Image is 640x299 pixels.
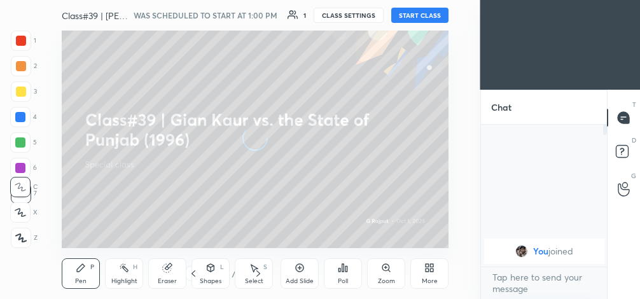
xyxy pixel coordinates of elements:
[245,278,263,284] div: Select
[515,245,528,258] img: 4d6be83f570242e9b3f3d3ea02a997cb.jpg
[200,278,221,284] div: Shapes
[548,246,573,256] span: joined
[632,136,636,145] p: D
[220,264,224,270] div: L
[158,278,177,284] div: Eraser
[314,8,384,23] button: CLASS SETTINGS
[10,132,37,153] div: 5
[263,264,267,270] div: S
[232,270,235,277] div: /
[11,31,36,51] div: 1
[75,278,87,284] div: Pen
[481,236,608,267] div: grid
[134,10,277,21] h5: WAS SCHEDULED TO START AT 1:00 PM
[286,278,314,284] div: Add Slide
[632,100,636,109] p: T
[11,56,37,76] div: 2
[481,90,522,124] p: Chat
[10,107,37,127] div: 4
[11,228,38,248] div: Z
[338,278,348,284] div: Poll
[533,246,548,256] span: You
[303,12,306,18] div: 1
[111,278,137,284] div: Highlight
[378,278,395,284] div: Zoom
[10,202,38,223] div: X
[631,171,636,181] p: G
[10,177,38,197] div: C
[10,158,37,178] div: 6
[90,264,94,270] div: P
[391,8,449,23] button: START CLASS
[62,10,129,22] h4: Class#39 | [PERSON_NAME] vs. the State of Punjab (1996)
[11,81,37,102] div: 3
[133,264,137,270] div: H
[422,278,438,284] div: More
